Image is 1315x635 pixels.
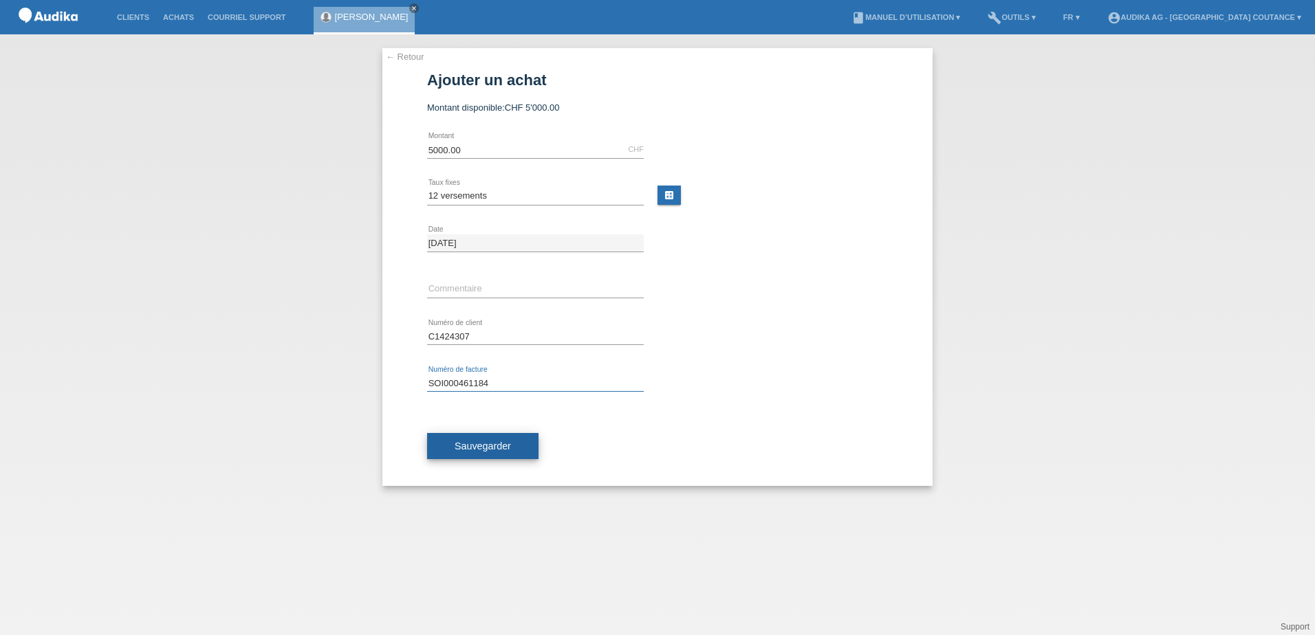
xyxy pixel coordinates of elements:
span: Sauvegarder [455,441,511,452]
input: SOI_________ [427,375,644,392]
button: Sauvegarder [427,433,539,459]
h1: Ajouter un achat [427,71,888,89]
a: buildOutils ▾ [981,13,1042,21]
a: Courriel Support [201,13,292,21]
a: calculate [657,186,681,205]
i: book [851,11,865,25]
a: Achats [156,13,201,21]
a: account_circleAudika AG - [GEOGRAPHIC_DATA] Coutance ▾ [1100,13,1308,21]
a: close [409,3,419,13]
div: Montant disponible: [427,102,888,113]
i: calculate [664,190,675,201]
a: [PERSON_NAME] [335,12,409,22]
a: Support [1281,622,1309,632]
i: build [988,11,1001,25]
span: CHF 5'000.00 [505,102,560,113]
a: POS — MF Group [14,27,83,37]
a: FR ▾ [1056,13,1087,21]
a: bookManuel d’utilisation ▾ [845,13,967,21]
div: CHF [628,145,644,153]
a: ← Retour [386,52,424,62]
a: Clients [110,13,156,21]
i: account_circle [1107,11,1121,25]
i: close [411,5,417,12]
